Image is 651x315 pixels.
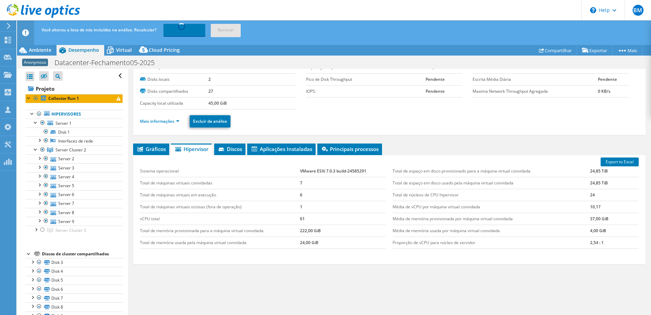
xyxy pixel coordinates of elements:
a: Disk 1 [26,127,123,136]
b: 45,00 GiB [208,100,227,106]
b: 0 KB/s [598,88,610,94]
b: VMware ESXi 7.0.3 build-24585291 [208,64,275,70]
a: Mais informações [140,118,179,124]
a: Interfaces de rede [26,136,123,145]
b: Collector Run 1 [48,95,79,101]
b: Pendente [426,76,445,82]
a: Server 2 [26,154,123,163]
span: Server Cluster 3 [55,227,86,233]
td: Proporção de vCPU para núcleo de servidor [393,237,590,249]
a: Export to Excel [601,157,639,166]
a: Collector Run 1 [26,94,123,103]
span: Hipervisor [174,146,208,152]
td: 37,00 GiB [590,213,639,225]
a: Excluir da análise [190,115,231,127]
td: Total de núcleos de CPU hipervisor [393,189,590,201]
label: Maxima Network Throughput Agregada [473,88,598,95]
span: BM [633,5,644,16]
b: 2 [208,76,211,82]
td: 222,00 GiB [300,225,386,237]
span: Virtual [116,47,132,53]
span: Principais processos [321,146,379,152]
td: 24,85 TiB [590,177,639,189]
span: Discos [218,146,242,152]
a: Server 9 [26,217,123,226]
td: Média de memória provisionada por máquina virtual convidada [393,213,590,225]
svg: \n [590,7,596,13]
a: Server 4 [26,172,123,181]
td: 24,85 TiB [590,165,639,177]
a: Server 7 [26,199,123,208]
span: Ambiente [29,47,51,53]
a: Recalculando... [163,24,205,36]
td: VMware ESXi 7.0.3 build-24585291 [300,165,386,177]
b: Pendente [598,76,617,82]
a: Disk 5 [26,276,123,285]
td: 6 [300,189,386,201]
span: Cloud Pricing [149,47,180,53]
a: Server 6 [26,190,123,199]
b: Pendente [598,64,617,70]
label: Escrita Média Diária [473,76,598,83]
label: Disks locais [140,76,208,83]
div: Discos de cluster compartilhados [42,250,123,258]
td: 4,00 GiB [590,225,639,237]
td: Média de vCPU por máquina virtual convidada [393,201,590,213]
a: Projeto [26,83,123,94]
a: Server Cluster 3 [26,226,123,235]
span: Server 1 [55,120,72,126]
a: Disk 4 [26,267,123,276]
a: Disk 7 [26,294,123,302]
span: Anonymous [22,59,48,66]
span: Desempenho [68,47,99,53]
span: Server Cluster 2 [55,147,86,153]
td: 61 [300,213,386,225]
a: Mais [612,45,642,56]
a: Disk 6 [26,285,123,294]
td: Sistema operacional [140,165,300,177]
td: vCPU total [140,213,300,225]
td: Total de memória usada pela máquina virtual convidada [140,237,300,249]
td: 7 [300,177,386,189]
label: Pico de Disk Throughput [306,76,426,83]
a: Disk 8 [26,302,123,311]
td: Total de memória provisionada para a máquina virtual convidada [140,225,300,237]
a: Hipervisores [26,110,123,119]
td: Média de memória usada por máquina virtual convidada [393,225,590,237]
td: 1 [300,201,386,213]
label: Capacity local utilizada [140,100,208,107]
a: Server 5 [26,181,123,190]
label: IOPS: [306,88,426,95]
span: Gráficos [137,146,166,152]
a: Disk 3 [26,258,123,267]
td: Total de máquinas virtuais ociosas (fora de operação) [140,201,300,213]
h1: Datacenter-Fechamento05-2025 [51,59,165,66]
b: 201,65 TiB [426,64,446,70]
td: 24 [590,189,639,201]
span: Aplicações Instaladas [251,146,312,152]
a: Server Cluster 2 [26,146,123,154]
a: Compartilhar [534,45,577,56]
td: Total de máquinas virtuais convidadas [140,177,300,189]
td: Total de espaço em disco provisionado para a máquina virtual convidada [393,165,590,177]
td: 2,54 : 1 [590,237,639,249]
td: Total de espaço em disco usado pela máquina virtual convidada [393,177,590,189]
a: Server 3 [26,163,123,172]
td: 24,00 GiB [300,237,386,249]
td: 10,17 [590,201,639,213]
a: Server 8 [26,208,123,217]
a: Exportar [577,45,613,56]
a: Server 1 [26,119,123,127]
b: 27 [208,88,213,94]
td: Total de máquinas virtuais em execução [140,189,300,201]
label: Disks compartilhados [140,88,208,95]
b: Pendente [426,88,445,94]
span: Você alterou a lista de nós incluídos na análise. Recalcular? [42,27,156,33]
